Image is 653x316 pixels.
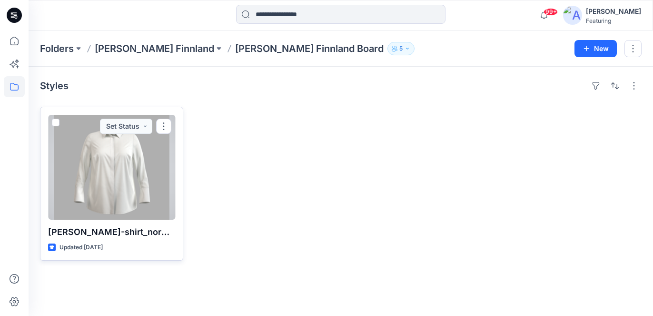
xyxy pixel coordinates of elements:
div: [PERSON_NAME] [586,6,641,17]
div: Featuring [586,17,641,24]
p: [PERSON_NAME] Finnland Board [235,42,384,55]
p: [PERSON_NAME]-shirt_normal fit_consealed buttoning [48,225,175,239]
p: Updated [DATE] [59,243,103,253]
span: 99+ [544,8,558,16]
a: [PERSON_NAME] Finnland [95,42,214,55]
a: Camilla-shirt_normal fit_consealed buttoning [48,115,175,220]
h4: Styles [40,80,69,92]
button: New [574,40,617,57]
img: avatar [563,6,582,25]
button: 5 [387,42,415,55]
p: 5 [399,43,403,54]
a: Folders [40,42,74,55]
